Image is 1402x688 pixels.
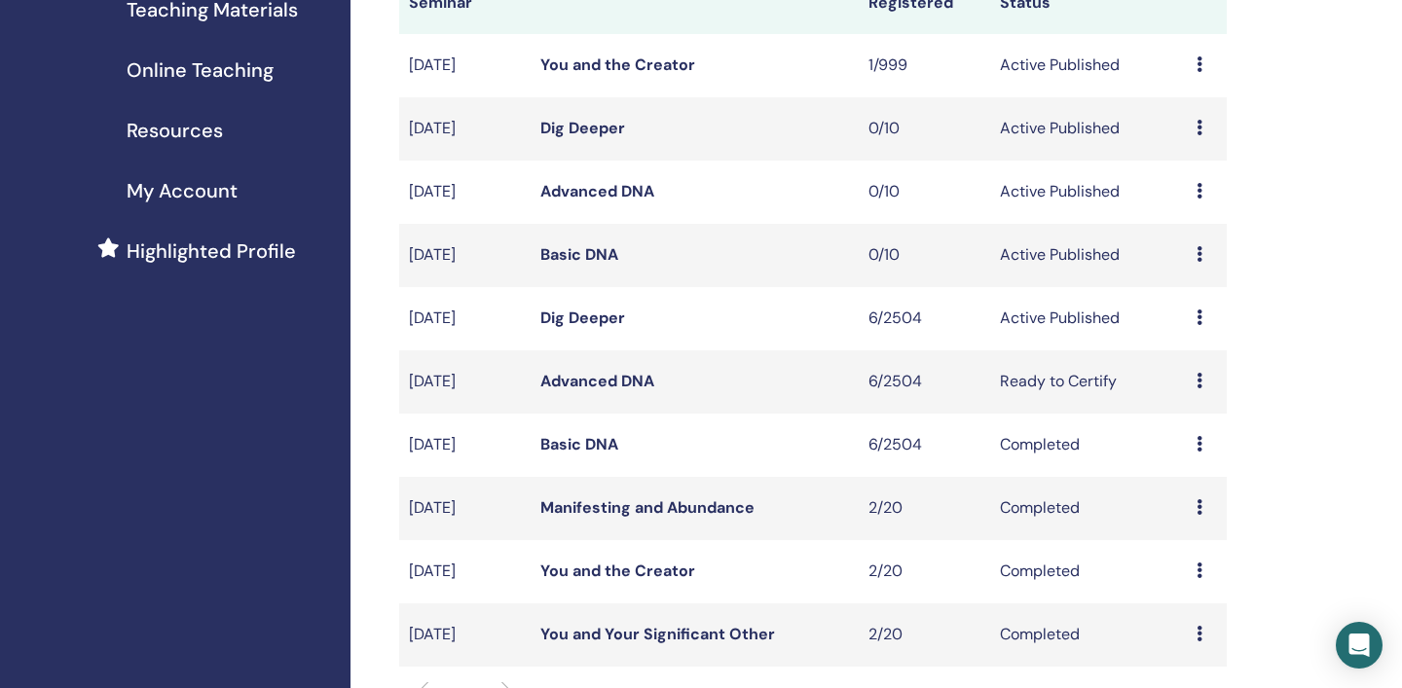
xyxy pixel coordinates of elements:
[990,287,1187,350] td: Active Published
[990,97,1187,161] td: Active Published
[540,181,654,201] a: Advanced DNA
[399,97,531,161] td: [DATE]
[399,34,531,97] td: [DATE]
[399,350,531,414] td: [DATE]
[859,287,990,350] td: 6/2504
[990,540,1187,603] td: Completed
[990,161,1187,224] td: Active Published
[859,414,990,477] td: 6/2504
[859,34,990,97] td: 1/999
[540,118,625,138] a: Dig Deeper
[859,477,990,540] td: 2/20
[399,477,531,540] td: [DATE]
[540,54,695,75] a: You and the Creator
[990,414,1187,477] td: Completed
[399,161,531,224] td: [DATE]
[540,497,755,518] a: Manifesting and Abundance
[399,287,531,350] td: [DATE]
[540,434,618,454] a: Basic DNA
[399,603,531,667] td: [DATE]
[1336,622,1383,669] div: Open Intercom Messenger
[990,34,1187,97] td: Active Published
[540,561,695,581] a: You and the Creator
[540,371,654,391] a: Advanced DNA
[859,603,990,667] td: 2/20
[127,176,238,205] span: My Account
[859,350,990,414] td: 6/2504
[399,414,531,477] td: [DATE]
[399,540,531,603] td: [DATE]
[990,350,1187,414] td: Ready to Certify
[399,224,531,287] td: [DATE]
[540,624,775,644] a: You and Your Significant Other
[990,603,1187,667] td: Completed
[859,540,990,603] td: 2/20
[990,477,1187,540] td: Completed
[859,97,990,161] td: 0/10
[127,55,274,85] span: Online Teaching
[127,116,223,145] span: Resources
[859,224,990,287] td: 0/10
[540,308,625,328] a: Dig Deeper
[540,244,618,265] a: Basic DNA
[859,161,990,224] td: 0/10
[990,224,1187,287] td: Active Published
[127,236,296,266] span: Highlighted Profile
